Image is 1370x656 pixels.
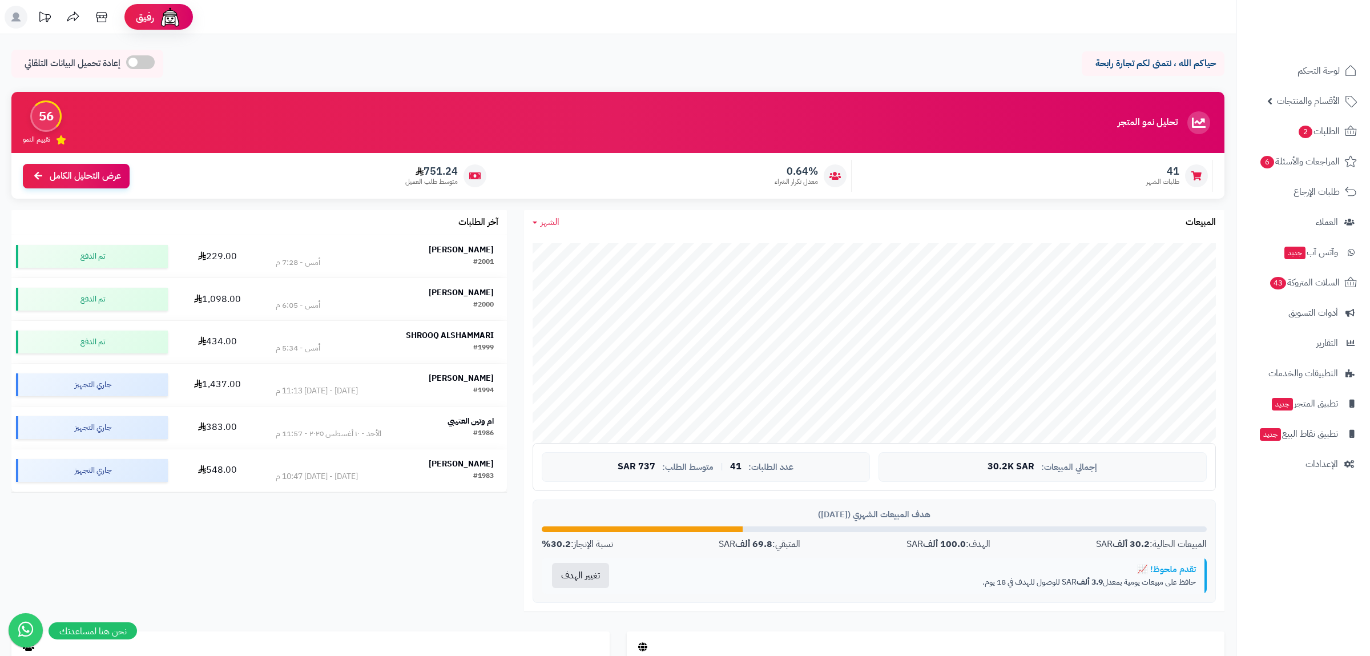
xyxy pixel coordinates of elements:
span: الإعدادات [1305,456,1338,472]
td: 548.00 [172,449,262,492]
img: logo-2.png [1292,32,1359,56]
a: وآتس آبجديد [1243,239,1363,266]
strong: 30.2% [542,537,571,551]
a: لوحة التحكم [1243,57,1363,84]
strong: [PERSON_NAME] [429,372,494,384]
div: جاري التجهيز [16,416,168,439]
div: #2001 [473,257,494,268]
span: لوحة التحكم [1298,63,1340,79]
span: الشهر [541,215,559,229]
span: 0.64% [775,165,818,178]
div: #2000 [473,300,494,311]
td: 383.00 [172,407,262,449]
div: جاري التجهيز [16,373,168,396]
span: الطلبات [1298,123,1340,139]
a: تحديثات المنصة [30,6,59,31]
td: 1,098.00 [172,278,262,320]
span: 41 [730,462,742,472]
span: تطبيق نقاط البيع [1259,426,1338,442]
span: 41 [1146,165,1179,178]
div: أمس - 5:34 م [276,343,320,354]
span: 737 SAR [618,462,655,472]
span: عدد الطلبات: [748,462,793,472]
a: تطبيق نقاط البيعجديد [1243,420,1363,448]
td: 229.00 [172,235,262,277]
a: العملاء [1243,208,1363,236]
strong: [PERSON_NAME] [429,244,494,256]
div: تم الدفع [16,288,168,311]
span: | [720,462,723,471]
div: #1999 [473,343,494,354]
a: التقارير [1243,329,1363,357]
span: وآتس آب [1283,244,1338,260]
div: الهدف: SAR [906,538,990,551]
span: طلبات الشهر [1146,177,1179,187]
span: 30.2K SAR [988,462,1034,472]
strong: ام وتين العتيبي [448,415,494,427]
div: [DATE] - [DATE] 10:47 م [276,471,358,482]
div: الأحد - ١٠ أغسطس ٢٠٢٥ - 11:57 م [276,428,381,440]
span: متوسط الطلب: [662,462,714,472]
h3: المبيعات [1186,218,1216,228]
a: المراجعات والأسئلة6 [1243,148,1363,175]
strong: [PERSON_NAME] [429,458,494,470]
p: حافظ على مبيعات يومية بمعدل SAR للوصول للهدف في 18 يوم. [628,577,1196,588]
strong: [PERSON_NAME] [429,287,494,299]
button: تغيير الهدف [552,563,609,588]
div: تم الدفع [16,245,168,268]
a: الطلبات2 [1243,118,1363,145]
div: تقدم ملحوظ! 📈 [628,564,1196,575]
div: [DATE] - [DATE] 11:13 م [276,385,358,397]
span: العملاء [1316,214,1338,230]
span: السلات المتروكة [1269,275,1340,291]
span: متوسط طلب العميل [405,177,458,187]
div: المبيعات الحالية: SAR [1096,538,1207,551]
span: جديد [1260,428,1281,441]
span: التقارير [1316,335,1338,351]
span: جديد [1284,247,1305,259]
h3: آخر الطلبات [458,218,498,228]
span: تطبيق المتجر [1271,396,1338,412]
div: أمس - 7:28 م [276,257,320,268]
a: تطبيق المتجرجديد [1243,390,1363,417]
span: 43 [1270,277,1286,289]
div: المتبقي: SAR [719,538,800,551]
a: الشهر [533,216,559,229]
div: هدف المبيعات الشهري ([DATE]) [542,509,1207,521]
a: التطبيقات والخدمات [1243,360,1363,387]
span: إجمالي المبيعات: [1041,462,1097,472]
strong: 100.0 ألف [923,537,966,551]
span: معدل تكرار الشراء [775,177,818,187]
span: عرض التحليل الكامل [50,170,121,183]
span: طلبات الإرجاع [1294,184,1340,200]
strong: 30.2 ألف [1113,537,1150,551]
div: نسبة الإنجاز: [542,538,613,551]
span: التطبيقات والخدمات [1268,365,1338,381]
td: 1,437.00 [172,364,262,406]
div: جاري التجهيز [16,459,168,482]
a: السلات المتروكة43 [1243,269,1363,296]
div: #1983 [473,471,494,482]
span: رفيق [136,10,154,24]
span: 2 [1299,126,1312,138]
span: أدوات التسويق [1288,305,1338,321]
a: طلبات الإرجاع [1243,178,1363,206]
div: #1994 [473,385,494,397]
a: أدوات التسويق [1243,299,1363,327]
div: #1986 [473,428,494,440]
h3: تحليل نمو المتجر [1118,118,1178,128]
span: 751.24 [405,165,458,178]
span: جديد [1272,398,1293,410]
a: عرض التحليل الكامل [23,164,130,188]
strong: 69.8 ألف [735,537,772,551]
span: المراجعات والأسئلة [1259,154,1340,170]
a: الإعدادات [1243,450,1363,478]
span: 6 [1260,156,1274,168]
div: تم الدفع [16,331,168,353]
strong: SHROOQ ALSHAMMARI [406,329,494,341]
div: أمس - 6:05 م [276,300,320,311]
span: إعادة تحميل البيانات التلقائي [25,57,120,70]
span: الأقسام والمنتجات [1277,93,1340,109]
p: حياكم الله ، نتمنى لكم تجارة رابحة [1090,57,1216,70]
td: 434.00 [172,321,262,363]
